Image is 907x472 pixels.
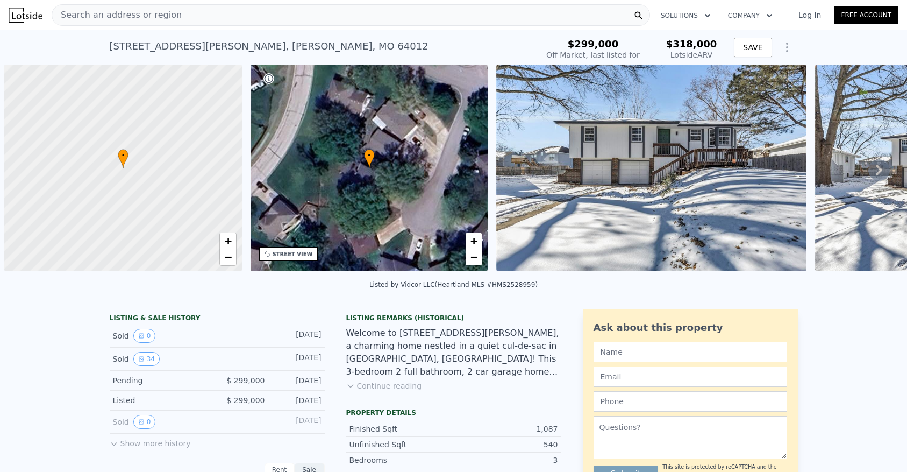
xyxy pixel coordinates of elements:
div: Finished Sqft [349,424,454,434]
div: STREET VIEW [273,250,313,258]
div: [DATE] [274,329,322,343]
button: View historical data [133,415,156,429]
input: Email [594,367,787,387]
button: SAVE [734,38,772,57]
div: [DATE] [274,375,322,386]
a: Zoom out [220,249,236,265]
input: Phone [594,391,787,412]
span: • [118,151,128,160]
span: + [224,234,231,248]
div: • [364,149,375,168]
button: Continue reading [346,381,422,391]
div: Unfinished Sqft [349,439,454,450]
span: $ 299,000 [226,396,265,405]
button: View historical data [133,329,156,343]
button: Show more history [110,434,191,449]
span: • [364,151,375,160]
a: Zoom out [466,249,482,265]
div: Welcome to [STREET_ADDRESS][PERSON_NAME], a charming home nestled in a quiet cul-de-sac in [GEOGR... [346,327,561,378]
a: Zoom in [220,233,236,249]
div: Ask about this property [594,320,787,335]
span: Search an address or region [52,9,182,22]
button: View historical data [133,352,160,366]
div: Sold [113,352,209,366]
span: + [470,234,477,248]
div: [DATE] [274,395,322,406]
button: Company [719,6,781,25]
div: • [118,149,128,168]
span: − [470,250,477,264]
div: 1,087 [454,424,558,434]
span: $299,000 [568,38,619,50]
a: Zoom in [466,233,482,249]
a: Log In [785,10,834,20]
div: 540 [454,439,558,450]
button: Solutions [652,6,719,25]
span: − [224,250,231,264]
img: Sale: 135187080 Parcel: 57970869 [496,65,806,271]
div: Sold [113,329,209,343]
div: Pending [113,375,209,386]
div: Lotside ARV [666,50,717,60]
span: $318,000 [666,38,717,50]
button: Show Options [776,37,798,58]
div: [STREET_ADDRESS][PERSON_NAME] , [PERSON_NAME] , MO 64012 [110,39,428,54]
div: Listing Remarks (Historical) [346,314,561,322]
div: Listed by Vidcor LLC (Heartland MLS #HMS2528959) [369,281,538,288]
div: Bedrooms [349,455,454,466]
div: [DATE] [274,415,322,429]
div: [DATE] [274,352,322,366]
div: LISTING & SALE HISTORY [110,314,325,325]
div: Sold [113,415,209,429]
img: Lotside [9,8,42,23]
div: Off Market, last listed for [546,50,640,60]
div: Property details [346,408,561,417]
div: Listed [113,395,209,406]
div: 3 [454,455,558,466]
input: Name [594,342,787,362]
a: Free Account [834,6,898,24]
span: $ 299,000 [226,376,265,385]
